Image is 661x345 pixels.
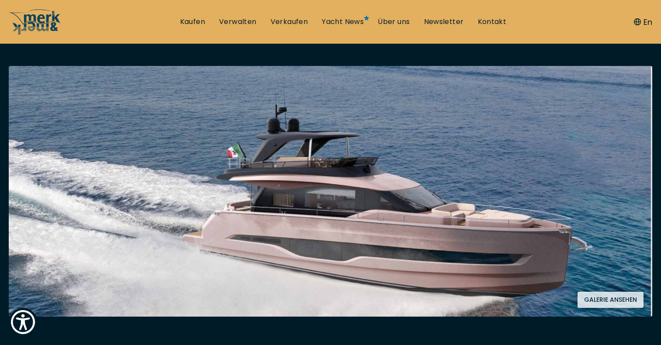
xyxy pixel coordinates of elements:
[9,308,37,336] button: Show Accessibility Preferences
[578,292,644,308] button: Galerie ansehen
[378,17,410,27] a: Über uns
[634,16,652,28] button: En
[424,17,464,27] a: Newsletter
[271,17,308,27] a: Verkaufen
[322,17,364,27] a: Yacht News
[219,17,257,27] a: Verwalten
[9,66,652,317] img: Merk&Merk
[180,17,205,27] a: Kaufen
[478,17,507,27] a: Kontakt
